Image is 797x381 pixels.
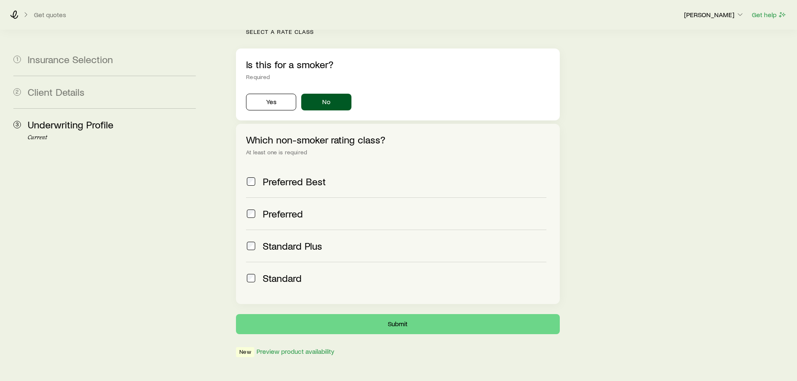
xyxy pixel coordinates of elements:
[246,59,549,70] p: Is this for a smoker?
[246,74,549,80] div: Required
[28,118,113,130] span: Underwriting Profile
[684,10,744,19] p: [PERSON_NAME]
[751,10,787,20] button: Get help
[13,121,21,128] span: 3
[13,88,21,96] span: 2
[236,314,559,334] button: Submit
[246,94,296,110] button: Yes
[28,53,113,65] span: Insurance Selection
[13,56,21,63] span: 1
[263,208,303,220] span: Preferred
[256,348,335,355] button: Preview product availability
[247,210,255,218] input: Preferred
[246,149,549,156] div: At least one is required
[246,28,559,35] p: Select a rate class
[263,240,322,252] span: Standard Plus
[247,242,255,250] input: Standard Plus
[263,176,326,187] span: Preferred Best
[246,134,549,146] p: Which non-smoker rating class?
[239,348,251,357] span: New
[33,11,67,19] button: Get quotes
[28,134,196,141] p: Current
[28,86,85,98] span: Client Details
[247,274,255,282] input: Standard
[684,10,745,20] button: [PERSON_NAME]
[263,272,302,284] span: Standard
[247,177,255,186] input: Preferred Best
[301,94,351,110] button: No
